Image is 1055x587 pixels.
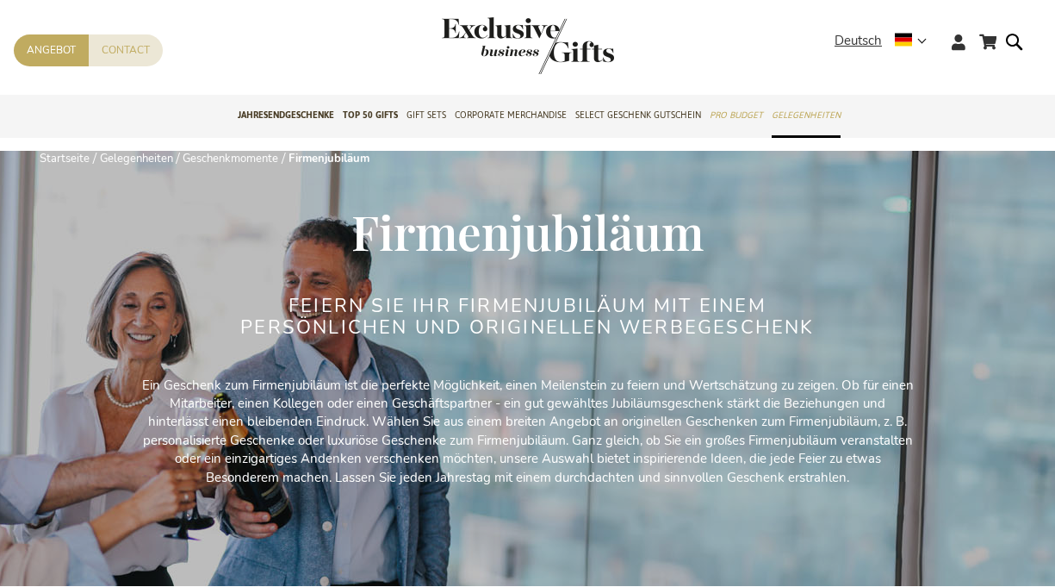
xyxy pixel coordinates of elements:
div: Deutsch [835,31,938,51]
span: Select Geschenk Gutschein [575,106,701,124]
span: Gelegenheiten [772,106,841,124]
span: Pro Budget [710,106,763,124]
strong: Firmenjubiläum [289,151,369,166]
a: Geschenkmomente [183,151,278,166]
a: Angebot [14,34,89,66]
a: Startseite [40,151,90,166]
span: Corporate Merchandise [455,106,567,124]
h2: FEIERN SIE IHR FIRMENJUBILÄUM MIT EINEM PERSÖNLICHEN UND ORIGINELLEN WERBEGESCHENK [205,296,851,337]
a: Gelegenheiten [100,151,173,166]
span: Deutsch [835,31,882,51]
a: store logo [442,17,528,74]
p: Ein Geschenk zum Firmenjubiläum ist die perfekte Möglichkeit, einen Meilenstein zu feiern und Wer... [140,377,915,488]
span: Jahresendgeschenke [238,106,334,124]
span: TOP 50 Gifts [343,106,398,124]
img: Exclusive Business gifts logo [442,17,614,74]
span: Gift Sets [406,106,446,124]
a: Contact [89,34,163,66]
span: Firmenjubiläum [351,199,704,263]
